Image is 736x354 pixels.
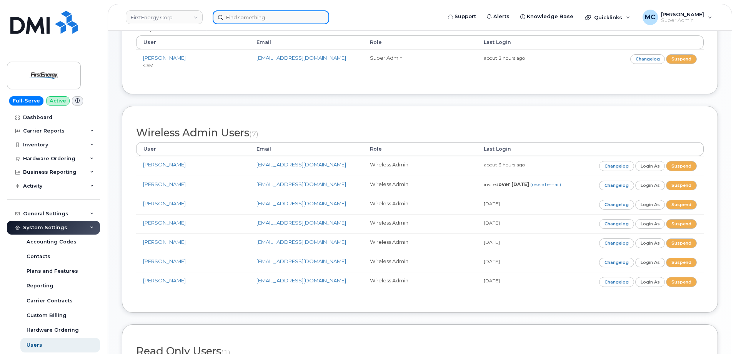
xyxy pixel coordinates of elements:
[256,161,346,168] a: [EMAIL_ADDRESS][DOMAIN_NAME]
[363,233,476,253] td: Wireless Admin
[599,219,634,229] a: Changelog
[635,258,665,267] a: Login as
[666,181,697,190] a: Suspend
[666,219,697,229] a: Suspend
[455,13,476,20] span: Support
[484,258,500,264] small: [DATE]
[484,239,500,245] small: [DATE]
[635,277,665,287] a: Login as
[661,11,704,17] span: [PERSON_NAME]
[256,55,346,61] a: [EMAIL_ADDRESS][DOMAIN_NAME]
[599,181,634,190] a: Changelog
[143,239,186,245] a: [PERSON_NAME]
[213,10,329,24] input: Find something...
[484,278,500,284] small: [DATE]
[363,195,476,214] td: Wireless Admin
[599,258,634,267] a: Changelog
[143,220,186,226] a: [PERSON_NAME]
[143,258,186,264] a: [PERSON_NAME]
[484,201,500,206] small: [DATE]
[126,10,203,24] a: FirstEnergy Corp
[143,181,186,187] a: [PERSON_NAME]
[143,161,186,168] a: [PERSON_NAME]
[515,9,579,24] a: Knowledge Base
[484,220,500,226] small: [DATE]
[661,17,704,23] span: Super Admin
[363,176,476,195] td: Wireless Admin
[666,200,697,210] a: Suspend
[481,9,515,24] a: Alerts
[363,35,476,49] th: Role
[256,258,346,264] a: [EMAIL_ADDRESS][DOMAIN_NAME]
[493,13,510,20] span: Alerts
[250,35,363,49] th: Email
[635,219,665,229] a: Login as
[594,14,622,20] span: Quicklinks
[443,9,481,24] a: Support
[645,13,655,22] span: MC
[143,62,153,68] small: CSM
[143,55,186,61] a: [PERSON_NAME]
[136,20,704,32] h2: Super Admin Users
[666,277,697,287] a: Suspend
[363,272,476,291] td: Wireless Admin
[527,13,573,20] span: Knowledge Base
[363,156,476,175] td: Wireless Admin
[666,238,697,248] a: Suspend
[477,35,590,49] th: Last Login
[136,142,250,156] th: User
[256,181,346,187] a: [EMAIL_ADDRESS][DOMAIN_NAME]
[599,277,634,287] a: Changelog
[703,320,730,348] iframe: Messenger Launcher
[249,130,258,138] small: (7)
[635,181,665,190] a: Login as
[484,181,561,187] small: invited
[363,142,476,156] th: Role
[635,238,665,248] a: Login as
[484,162,525,168] small: about 3 hours ago
[256,277,346,284] a: [EMAIL_ADDRESS][DOMAIN_NAME]
[599,161,634,171] a: Changelog
[666,54,697,64] a: Suspend
[666,161,697,171] a: Suspend
[579,10,636,25] div: Quicklinks
[136,127,704,139] h2: Wireless Admin Users
[498,181,529,187] strong: over [DATE]
[635,161,665,171] a: Login as
[363,49,476,73] td: Super Admin
[666,258,697,267] a: Suspend
[136,35,250,49] th: User
[599,200,634,210] a: Changelog
[637,10,718,25] div: Marty Courter
[630,54,665,64] a: Changelog
[143,200,186,206] a: [PERSON_NAME]
[256,200,346,206] a: [EMAIL_ADDRESS][DOMAIN_NAME]
[363,214,476,233] td: Wireless Admin
[477,142,590,156] th: Last Login
[250,142,363,156] th: Email
[530,181,561,187] a: (resend email)
[363,253,476,272] td: Wireless Admin
[256,220,346,226] a: [EMAIL_ADDRESS][DOMAIN_NAME]
[143,277,186,284] a: [PERSON_NAME]
[256,239,346,245] a: [EMAIL_ADDRESS][DOMAIN_NAME]
[484,55,525,61] small: about 3 hours ago
[599,238,634,248] a: Changelog
[635,200,665,210] a: Login as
